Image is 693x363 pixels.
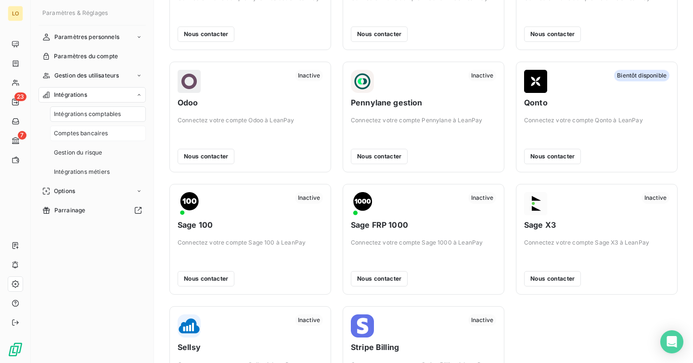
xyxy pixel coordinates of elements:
button: Nous contacter [178,271,234,286]
div: LO [8,6,23,21]
img: Stripe Billing logo [351,314,374,337]
span: Pennylane gestion [351,97,496,108]
span: Inactive [468,192,496,204]
span: Connectez votre compte Sage 1000 à LeanPay [351,238,496,247]
span: Gestion des utilisateurs [54,71,119,80]
span: Connectez votre compte Qonto à LeanPay [524,116,669,125]
span: 7 [18,131,26,140]
button: Nous contacter [524,271,581,286]
a: Parrainage [38,203,146,218]
button: Nous contacter [524,149,581,164]
span: Inactive [468,70,496,81]
img: Pennylane gestion logo [351,70,374,93]
a: Intégrations comptables [50,106,146,122]
span: Inactive [295,70,323,81]
span: Connectez votre compte Odoo à LeanPay [178,116,323,125]
div: Open Intercom Messenger [660,330,683,353]
span: Sage FRP 1000 [351,219,496,231]
button: Nous contacter [351,26,408,42]
span: Paramètres du compte [54,52,118,61]
img: Qonto logo [524,70,547,93]
img: Sage FRP 1000 logo [351,192,374,215]
span: Connectez votre compte Sage X3 à LeanPay [524,238,669,247]
button: Nous contacter [524,26,581,42]
span: Paramètres & Réglages [42,9,108,16]
img: Logo LeanPay [8,342,23,357]
span: Sellsy [178,341,323,353]
span: Options [54,187,75,195]
span: Qonto [524,97,669,108]
img: Sage 100 logo [178,192,201,215]
a: Comptes bancaires [50,126,146,141]
span: 23 [14,92,26,101]
span: Inactive [295,314,323,326]
img: Odoo logo [178,70,201,93]
span: Connectez votre compte Pennylane à LeanPay [351,116,496,125]
img: Sage X3 logo [524,192,547,215]
span: Inactive [295,192,323,204]
a: Paramètres du compte [38,49,146,64]
span: Parrainage [54,206,86,215]
span: Stripe Billing [351,341,496,353]
span: Gestion du risque [54,148,103,157]
img: Sellsy logo [178,314,201,337]
span: Comptes bancaires [54,129,108,138]
button: Nous contacter [351,271,408,286]
span: Intégrations [54,91,87,99]
button: Nous contacter [178,26,234,42]
span: Intégrations comptables [54,110,121,118]
span: Sage X3 [524,219,669,231]
span: Inactive [642,192,669,204]
button: Nous contacter [351,149,408,164]
span: Bientôt disponible [614,70,669,81]
span: Connectez votre compte Sage 100 à LeanPay [178,238,323,247]
a: Intégrations métiers [50,164,146,180]
span: Intégrations métiers [54,168,110,176]
span: Sage 100 [178,219,323,231]
span: Odoo [178,97,323,108]
span: Inactive [468,314,496,326]
a: Gestion du risque [50,145,146,160]
button: Nous contacter [178,149,234,164]
span: Paramètres personnels [54,33,119,41]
